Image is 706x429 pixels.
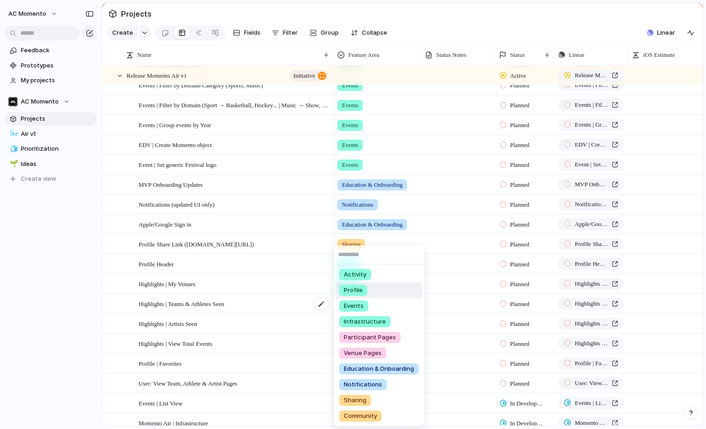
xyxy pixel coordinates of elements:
[344,270,366,279] span: Activity
[344,286,363,295] span: Profile
[344,380,382,389] span: Notifications
[344,333,396,342] span: Participant Pages
[344,317,386,326] span: Infrastructure
[344,349,382,358] span: Venue Pages
[344,411,377,421] span: Community
[344,301,364,311] span: Events
[344,396,366,405] span: Sharing
[344,364,414,374] span: Education & Onboarding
